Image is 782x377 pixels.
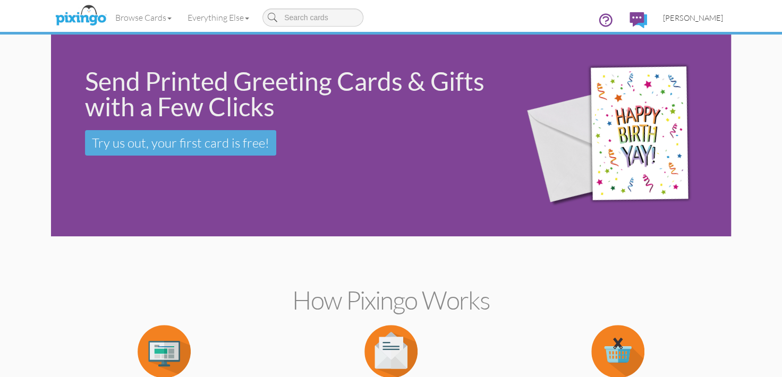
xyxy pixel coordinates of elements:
input: Search cards [262,8,363,27]
a: Everything Else [180,4,257,31]
a: Try us out, your first card is free! [85,130,276,156]
div: Send Printed Greeting Cards & Gifts with a Few Clicks [85,68,496,119]
a: [PERSON_NAME] [655,4,731,31]
img: pixingo logo [53,3,109,29]
span: [PERSON_NAME] [663,13,723,22]
h2: How Pixingo works [70,286,712,314]
span: Try us out, your first card is free! [92,135,269,151]
img: 942c5090-71ba-4bfc-9a92-ca782dcda692.png [511,37,728,234]
img: comments.svg [630,12,647,28]
a: Browse Cards [107,4,180,31]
